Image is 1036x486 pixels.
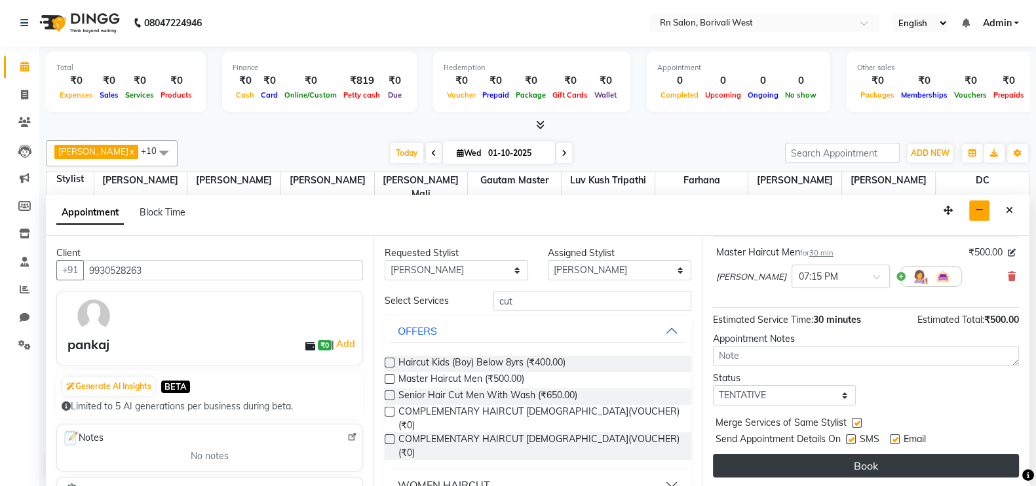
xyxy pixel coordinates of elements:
span: [PERSON_NAME] [842,172,935,189]
span: Senior Hair Cut Men With Wash (₹650.00) [398,388,577,405]
div: Total [56,62,195,73]
div: ₹0 [591,73,620,88]
i: Edit price [1008,249,1016,257]
div: 0 [744,73,782,88]
input: Search by Name/Mobile/Email/Code [83,260,363,280]
div: 0 [657,73,702,88]
span: Gift Cards [549,90,591,100]
div: ₹0 [951,73,990,88]
span: Package [512,90,549,100]
span: Send Appointment Details On [716,432,841,449]
div: Stylist [47,172,94,186]
span: Upcoming [702,90,744,100]
div: ₹0 [479,73,512,88]
span: Wed [453,148,484,158]
div: Select Services [375,294,484,308]
div: 0 [702,73,744,88]
span: ₹0 [318,340,332,350]
div: Redemption [444,62,620,73]
div: Appointment Notes [713,332,1019,346]
div: pankaj [67,335,109,354]
span: [PERSON_NAME] [58,146,128,157]
button: ADD NEW [908,144,953,162]
input: Search Appointment [785,143,900,163]
span: COMPLEMENTARY HAIRCUT [DEMOGRAPHIC_DATA](VOUCHER) (₹0) [398,405,680,432]
span: ₹500.00 [969,246,1003,259]
span: 30 minutes [813,314,861,326]
span: | [332,336,357,352]
span: [PERSON_NAME] [716,271,786,284]
div: Limited to 5 AI generations per business during beta. [62,400,358,413]
div: Status [713,371,856,385]
span: Services [122,90,157,100]
span: Voucher [444,90,479,100]
span: +10 [141,145,166,156]
div: ₹0 [233,73,258,88]
span: Farhana [655,172,748,189]
div: Master Haircut Men [716,246,834,259]
img: Hairdresser.png [911,269,927,284]
span: Merge Services of Same Stylist [716,416,847,432]
div: ₹0 [281,73,340,88]
span: Haircut Kids (Boy) Below 8yrs (₹400.00) [398,356,566,372]
span: Ongoing [744,90,782,100]
div: ₹0 [898,73,951,88]
div: ₹0 [122,73,157,88]
div: Client [56,246,363,260]
span: Prepaid [479,90,512,100]
div: Requested Stylist [385,246,528,260]
span: No notes [191,449,229,463]
button: +91 [56,260,84,280]
div: ₹0 [96,73,122,88]
span: Appointment [56,201,124,225]
span: Master Haircut Men (₹500.00) [398,372,524,388]
b: 08047224946 [144,5,202,41]
span: Petty cash [340,90,383,100]
a: x [128,146,134,157]
div: Appointment [657,62,820,73]
span: Expenses [56,90,96,100]
span: [PERSON_NAME] [187,172,280,189]
small: for [800,248,834,257]
input: Search by service name [493,291,691,311]
img: avatar [75,297,113,335]
div: Assigned Stylist [548,246,691,260]
span: Block Time [140,206,185,218]
div: ₹0 [157,73,195,88]
div: OFFERS [398,323,437,339]
a: Add [334,336,357,352]
span: No show [782,90,820,100]
div: ₹819 [340,73,383,88]
span: Sales [96,90,122,100]
div: ₹0 [444,73,479,88]
span: Estimated Service Time: [713,314,813,326]
span: Packages [857,90,898,100]
span: [PERSON_NAME] [94,172,187,189]
span: DC [936,172,1029,189]
button: Close [1000,200,1019,221]
span: Admin [982,16,1011,30]
span: Luv kush tripathi [562,172,655,189]
span: Email [904,432,926,449]
div: Finance [233,62,406,73]
div: ₹0 [258,73,281,88]
div: ₹0 [990,73,1027,88]
span: Cash [233,90,258,100]
span: [PERSON_NAME] [748,172,841,189]
span: Products [157,90,195,100]
div: ₹0 [549,73,591,88]
span: [PERSON_NAME] Mali [375,172,468,202]
div: ₹0 [383,73,406,88]
span: Wallet [591,90,620,100]
input: 2025-10-01 [484,143,550,163]
button: Book [713,454,1019,477]
span: Vouchers [951,90,990,100]
span: SMS [860,432,879,449]
span: Card [258,90,281,100]
span: Due [385,90,405,100]
div: ₹0 [512,73,549,88]
span: Prepaids [990,90,1027,100]
span: [PERSON_NAME] [281,172,374,189]
span: Memberships [898,90,951,100]
span: Today [391,143,423,163]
